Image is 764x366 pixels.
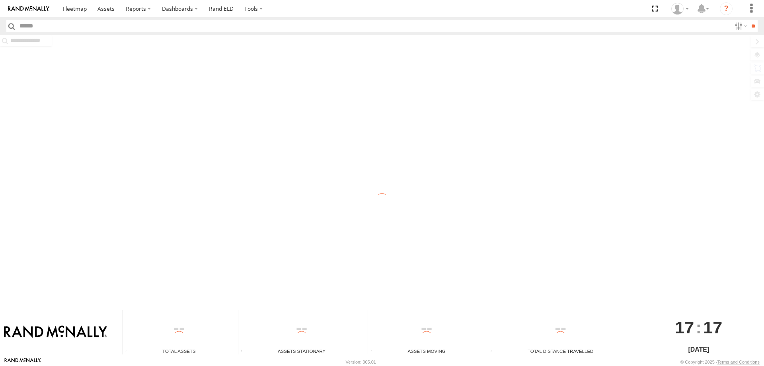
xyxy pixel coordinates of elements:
div: : [636,310,761,344]
div: © Copyright 2025 - [680,360,760,364]
img: rand-logo.svg [8,6,49,12]
div: Total number of assets current stationary. [238,348,250,354]
div: Total Distance Travelled [488,348,633,354]
div: Shane Miller [668,3,692,15]
div: Total number of Enabled Assets [123,348,135,354]
label: Search Filter Options [731,20,748,32]
div: Assets Moving [368,348,485,354]
a: Visit our Website [4,358,41,366]
span: 17 [703,310,722,344]
div: Total Assets [123,348,235,354]
div: Assets Stationary [238,348,365,354]
div: [DATE] [636,345,761,354]
img: Rand McNally [4,325,107,339]
div: Version: 305.01 [346,360,376,364]
a: Terms and Conditions [717,360,760,364]
span: 17 [675,310,694,344]
i: ? [720,2,733,15]
div: Total number of assets current in transit. [368,348,380,354]
div: Total distance travelled by all assets within specified date range and applied filters [488,348,500,354]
